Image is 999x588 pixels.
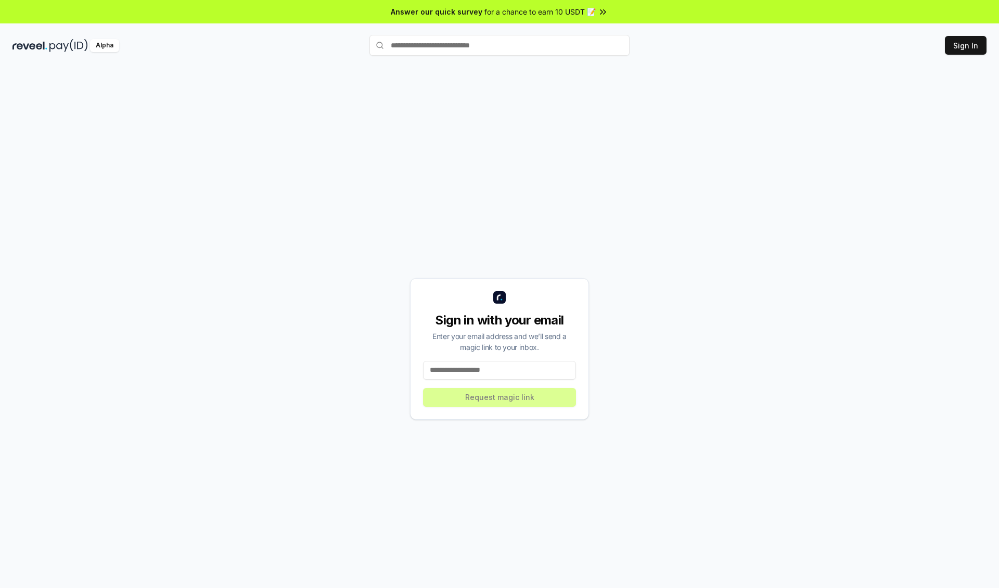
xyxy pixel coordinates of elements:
img: logo_small [493,291,506,304]
div: Sign in with your email [423,312,576,329]
span: Answer our quick survey [391,6,482,17]
button: Sign In [945,36,987,55]
img: reveel_dark [12,39,47,52]
img: pay_id [49,39,88,52]
div: Enter your email address and we’ll send a magic link to your inbox. [423,331,576,353]
span: for a chance to earn 10 USDT 📝 [484,6,596,17]
div: Alpha [90,39,119,52]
